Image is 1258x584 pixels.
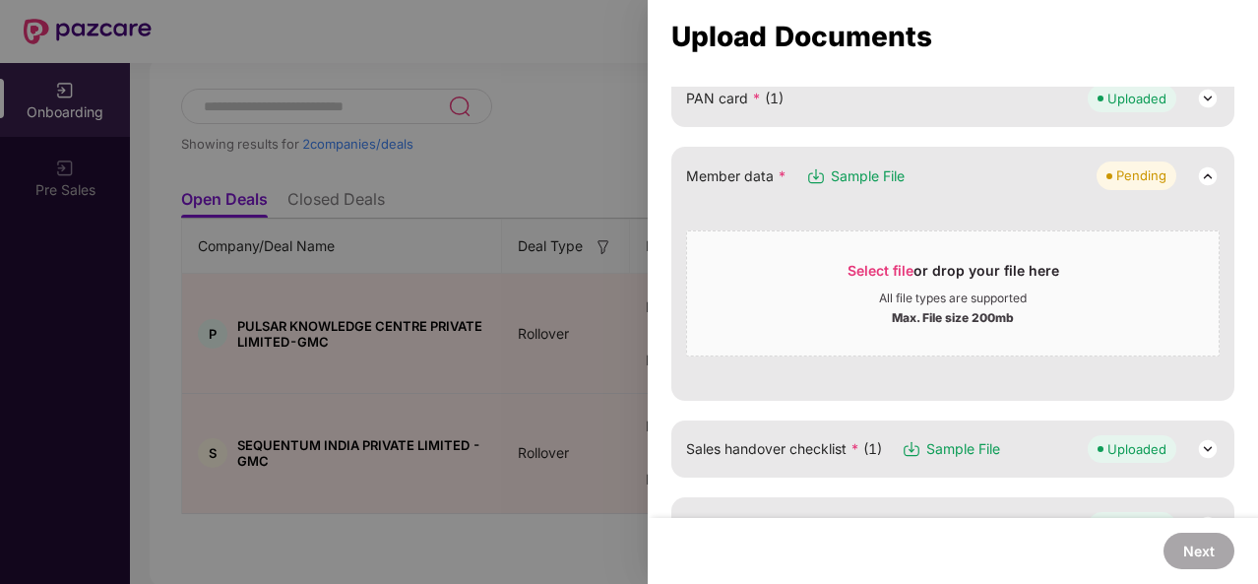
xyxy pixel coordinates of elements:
span: Member data [686,165,786,187]
img: svg+xml;base64,PHN2ZyB3aWR0aD0iMjQiIGhlaWdodD0iMjQiIHZpZXdCb3g9IjAgMCAyNCAyNCIgZmlsbD0ibm9uZSIgeG... [1196,87,1220,110]
div: Uploaded [1107,89,1166,108]
div: Upload Documents [671,26,1234,47]
img: svg+xml;base64,PHN2ZyB3aWR0aD0iMTYiIGhlaWdodD0iMTciIHZpZXdCb3g9IjAgMCAxNiAxNyIgZmlsbD0ibm9uZSIgeG... [806,166,826,186]
div: Pending [1116,165,1166,185]
span: Select file [848,262,913,279]
span: PAN card (1) [686,88,784,109]
span: Sales handover checklist (1) [686,438,882,460]
button: Next [1164,533,1234,569]
img: svg+xml;base64,PHN2ZyB3aWR0aD0iMjQiIGhlaWdodD0iMjQiIHZpZXdCb3g9IjAgMCAyNCAyNCIgZmlsbD0ibm9uZSIgeG... [1196,437,1220,461]
div: Max. File size 200mb [892,306,1014,326]
div: or drop your file here [848,261,1059,291]
span: QCR (1) [686,515,751,537]
img: svg+xml;base64,PHN2ZyB3aWR0aD0iMTYiIGhlaWdodD0iMTciIHZpZXdCb3g9IjAgMCAxNiAxNyIgZmlsbD0ibm9uZSIgeG... [902,439,921,459]
img: svg+xml;base64,PHN2ZyB3aWR0aD0iMjQiIGhlaWdodD0iMjQiIHZpZXdCb3g9IjAgMCAyNCAyNCIgZmlsbD0ibm9uZSIgeG... [1196,514,1220,538]
div: Uploaded [1107,516,1166,536]
div: Uploaded [1107,439,1166,459]
span: Sample File [831,165,905,187]
div: All file types are supported [879,291,1027,306]
span: Select fileor drop your file hereAll file types are supportedMax. File size 200mb [687,246,1219,341]
img: svg+xml;base64,PHN2ZyB3aWR0aD0iMjQiIGhlaWdodD0iMjQiIHZpZXdCb3g9IjAgMCAyNCAyNCIgZmlsbD0ibm9uZSIgeG... [1196,164,1220,188]
span: Sample File [926,438,1000,460]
